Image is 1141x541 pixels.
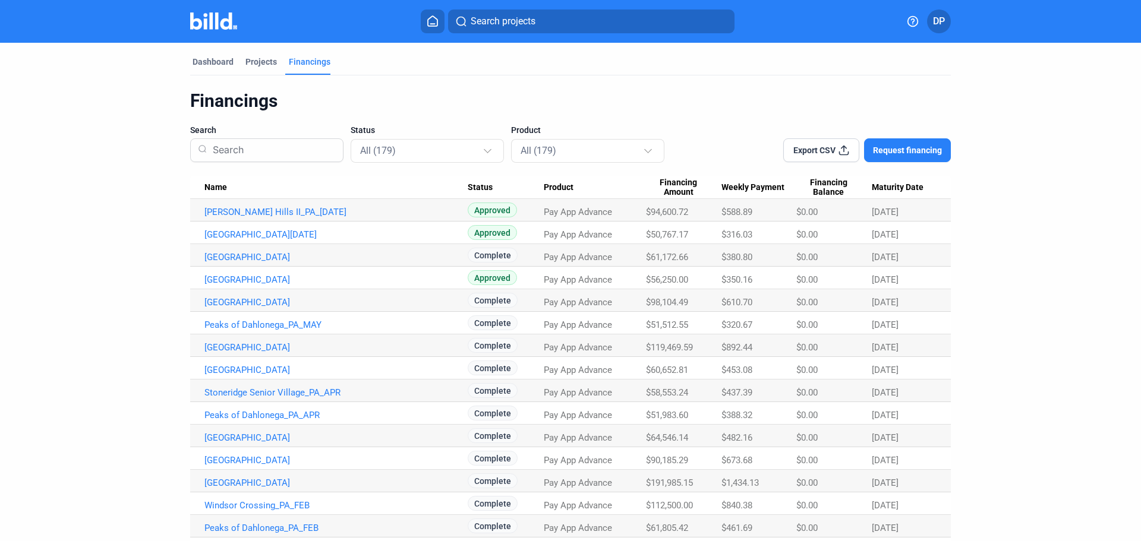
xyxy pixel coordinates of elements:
span: Complete [468,473,518,488]
span: $50,767.17 [646,229,688,240]
span: $482.16 [721,432,752,443]
span: $1,434.13 [721,477,759,488]
span: Weekly Payment [721,182,784,193]
div: Financings [289,56,330,68]
span: Approved [468,270,517,285]
span: $56,250.00 [646,274,688,285]
input: Search [208,135,336,166]
img: Billd Company Logo [190,12,237,30]
a: Peaks of Dahlonega_PA_MAY [204,319,468,330]
span: Pay App Advance [544,410,612,420]
span: [DATE] [872,432,899,443]
span: $892.44 [721,342,752,353]
span: $61,172.66 [646,252,688,262]
span: $380.80 [721,252,752,262]
span: Export CSV [793,144,836,156]
span: $316.03 [721,229,752,240]
span: $191,985.15 [646,477,693,488]
span: Pay App Advance [544,342,612,353]
div: Status [468,182,544,193]
span: [DATE] [872,387,899,398]
span: $461.69 [721,523,752,533]
span: Approved [468,203,517,217]
button: Search projects [448,10,735,33]
span: [DATE] [872,365,899,375]
span: $64,546.14 [646,432,688,443]
span: Pay App Advance [544,274,612,285]
div: Financings [190,90,951,112]
span: Pay App Advance [544,523,612,533]
span: $0.00 [796,387,818,398]
span: Pay App Advance [544,500,612,511]
div: Weekly Payment [721,182,796,193]
span: Pay App Advance [544,297,612,308]
span: Maturity Date [872,182,923,193]
span: $0.00 [796,410,818,420]
span: [DATE] [872,523,899,533]
span: Pay App Advance [544,432,612,443]
span: $840.38 [721,500,752,511]
button: Export CSV [783,138,859,162]
span: Complete [468,383,518,398]
span: Pay App Advance [544,365,612,375]
mat-select-trigger: All (179) [360,145,396,156]
a: [GEOGRAPHIC_DATA] [204,432,468,443]
span: [DATE] [872,274,899,285]
span: Complete [468,360,518,375]
span: Complete [468,293,518,308]
span: Complete [468,518,518,533]
div: Projects [245,56,277,68]
div: Name [204,182,468,193]
span: $0.00 [796,319,818,330]
span: Complete [468,406,518,420]
span: Status [351,124,375,136]
span: [DATE] [872,207,899,217]
span: Request financing [873,144,942,156]
span: [DATE] [872,477,899,488]
span: Status [468,182,493,193]
span: $61,805.42 [646,523,688,533]
span: $388.32 [721,410,752,420]
a: Peaks of Dahlonega_PA_FEB [204,523,468,533]
div: Maturity Date [872,182,937,193]
span: Financing Balance [796,178,861,198]
span: $0.00 [796,477,818,488]
span: $0.00 [796,207,818,217]
span: [DATE] [872,252,899,262]
span: Pay App Advance [544,387,612,398]
span: $0.00 [796,455,818,466]
span: Complete [468,315,518,330]
span: [DATE] [872,455,899,466]
span: [DATE] [872,297,899,308]
span: Complete [468,338,518,353]
button: DP [927,10,951,33]
a: [GEOGRAPHIC_DATA] [204,342,468,353]
span: $58,553.24 [646,387,688,398]
span: $0.00 [796,342,818,353]
a: Peaks of Dahlonega_PA_APR [204,410,468,420]
span: Pay App Advance [544,455,612,466]
a: Stoneridge Senior Village_PA_APR [204,387,468,398]
span: $320.67 [721,319,752,330]
span: $0.00 [796,365,818,375]
span: $94,600.72 [646,207,688,217]
div: Product [544,182,646,193]
span: $51,512.55 [646,319,688,330]
span: [DATE] [872,342,899,353]
span: [DATE] [872,319,899,330]
a: [GEOGRAPHIC_DATA] [204,297,468,308]
a: [GEOGRAPHIC_DATA] [204,477,468,488]
span: DP [933,14,945,29]
a: [GEOGRAPHIC_DATA] [204,252,468,262]
span: $0.00 [796,523,818,533]
div: Financing Balance [796,178,872,198]
span: Complete [468,248,518,262]
span: $119,469.59 [646,342,693,353]
span: $0.00 [796,229,818,240]
span: [DATE] [872,229,899,240]
span: $0.00 [796,252,818,262]
a: [GEOGRAPHIC_DATA] [204,455,468,466]
span: $51,983.60 [646,410,688,420]
span: $350.16 [721,274,752,285]
span: $98,104.49 [646,297,688,308]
